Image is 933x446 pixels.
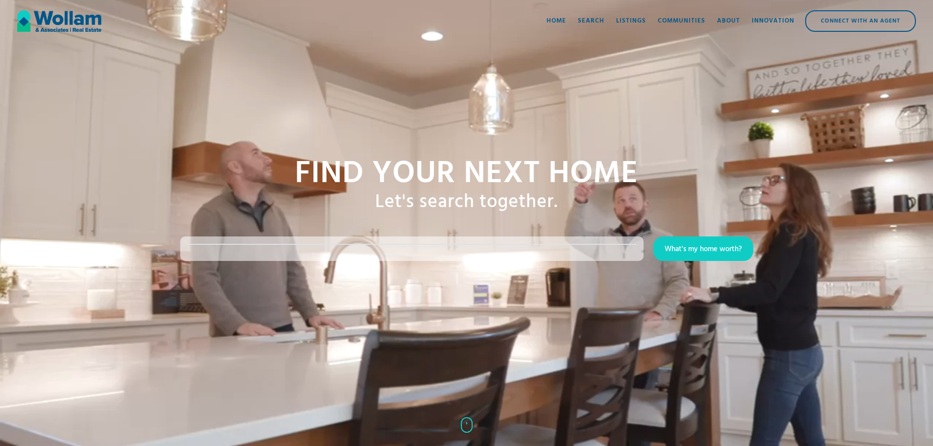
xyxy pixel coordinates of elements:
div: Innovation [752,16,794,26]
a: home [17,6,101,36]
h1: Find your NExt home [295,157,638,191]
h1: Let's search together. [375,191,558,214]
div: Communities [658,16,705,26]
a: What's my home worth? [653,236,753,261]
div: Listings [616,16,646,26]
a: Connect with an Agent [805,10,916,32]
a: About [711,6,746,36]
a: Listings [610,6,652,36]
a: Communities [652,6,711,36]
div: Connect with an Agent [806,11,915,31]
a: Search [572,6,610,36]
div: Home [547,16,566,26]
div: Search [578,16,604,26]
a: Innovation [746,6,800,36]
div: About [717,16,740,26]
a: Home [541,6,572,36]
